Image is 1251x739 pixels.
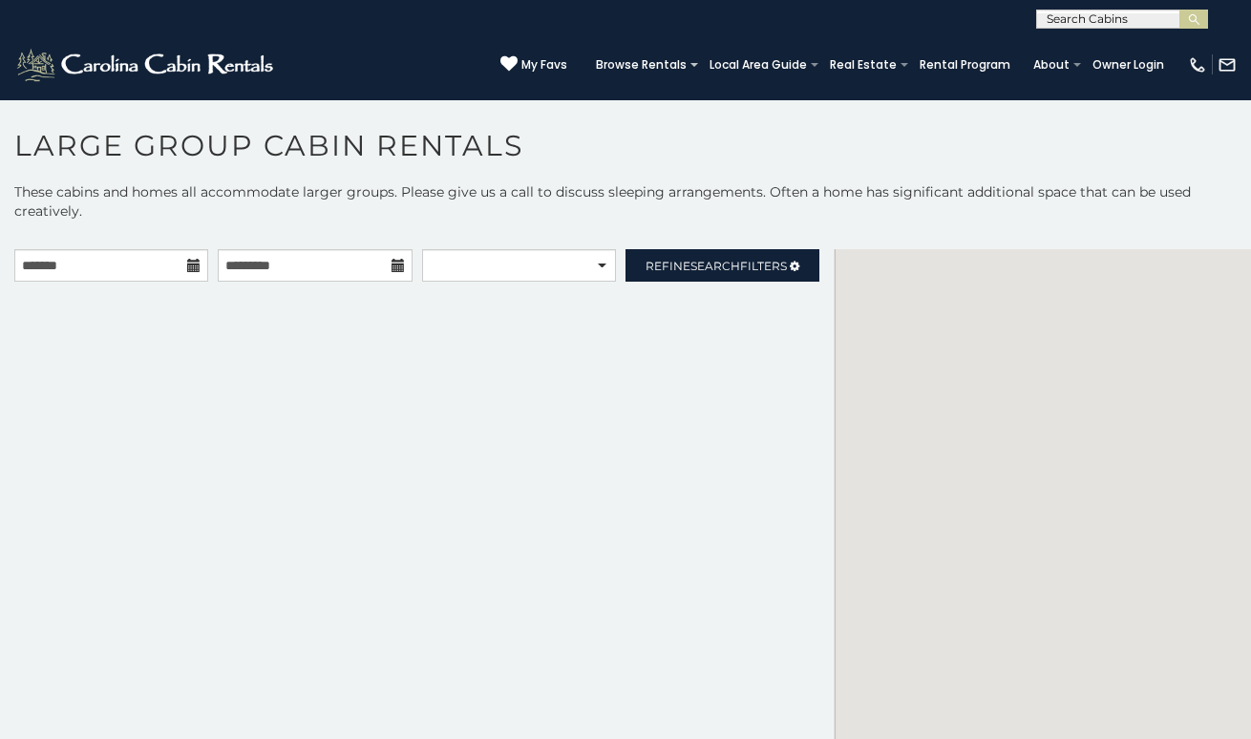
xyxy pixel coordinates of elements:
a: My Favs [500,55,567,74]
a: About [1024,52,1079,78]
a: Browse Rentals [586,52,696,78]
a: Real Estate [820,52,906,78]
img: phone-regular-white.png [1188,55,1207,74]
img: White-1-2.png [14,46,279,84]
a: Owner Login [1083,52,1174,78]
a: Local Area Guide [700,52,816,78]
span: Refine Filters [646,259,787,273]
img: mail-regular-white.png [1218,55,1237,74]
a: RefineSearchFilters [625,249,819,282]
span: My Favs [521,56,567,74]
a: Rental Program [910,52,1020,78]
span: Search [690,259,740,273]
